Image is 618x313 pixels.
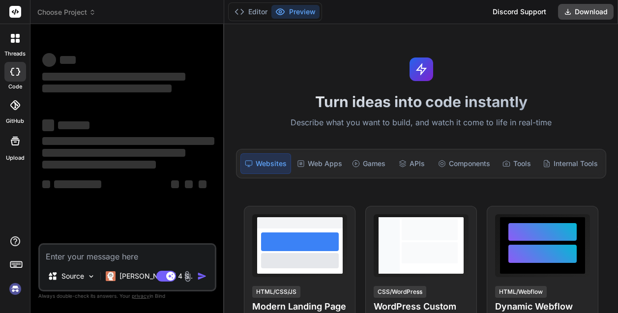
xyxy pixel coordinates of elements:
[106,271,116,281] img: Claude 4 Sonnet
[42,73,185,81] span: ‌
[42,137,214,145] span: ‌
[271,5,320,19] button: Preview
[7,281,24,297] img: signin
[58,121,89,129] span: ‌
[42,161,156,169] span: ‌
[87,272,95,281] img: Pick Models
[42,119,54,131] span: ‌
[558,4,614,20] button: Download
[495,286,547,298] div: HTML/Webflow
[199,180,206,188] span: ‌
[42,85,172,92] span: ‌
[197,271,207,281] img: icon
[119,271,193,281] p: [PERSON_NAME] 4 S..
[374,286,426,298] div: CSS/WordPress
[61,271,84,281] p: Source
[54,180,101,188] span: ‌
[4,50,26,58] label: threads
[230,116,612,129] p: Describe what you want to build, and watch it come to life in real-time
[38,291,216,301] p: Always double-check its answers. Your in Bind
[132,293,149,299] span: privacy
[42,180,50,188] span: ‌
[434,153,494,174] div: Components
[348,153,389,174] div: Games
[42,149,185,157] span: ‌
[230,93,612,111] h1: Turn ideas into code instantly
[240,153,291,174] div: Websites
[60,56,76,64] span: ‌
[37,7,96,17] span: Choose Project
[252,286,300,298] div: HTML/CSS/JS
[496,153,537,174] div: Tools
[231,5,271,19] button: Editor
[293,153,346,174] div: Web Apps
[185,180,193,188] span: ‌
[539,153,602,174] div: Internal Tools
[171,180,179,188] span: ‌
[391,153,432,174] div: APIs
[6,154,25,162] label: Upload
[6,117,24,125] label: GitHub
[42,53,56,67] span: ‌
[8,83,22,91] label: code
[487,4,552,20] div: Discord Support
[182,271,193,282] img: attachment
